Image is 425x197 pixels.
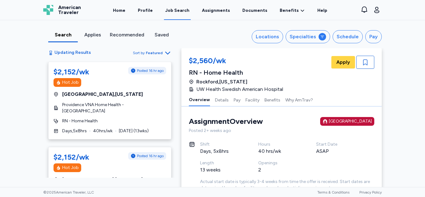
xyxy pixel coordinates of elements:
[333,30,363,43] button: Schedule
[264,93,280,106] button: Benefits
[290,33,316,40] div: Specialties
[137,68,164,73] span: Posted 16 hr ago
[252,30,283,43] button: Locations
[62,118,98,124] span: RN - Home Health
[62,128,87,134] span: Days , 5 x 8 hrs
[133,49,171,57] button: Sort byFeatured
[215,93,229,106] button: Details
[137,153,164,158] span: Posted 16 hr ago
[196,86,283,93] span: UW Health Swedish American Hospital
[189,68,287,77] div: RN - Home Health
[331,56,355,68] button: Apply
[200,166,243,174] div: 13 weeks
[80,31,105,39] div: Applies
[316,141,359,148] div: Start Date
[317,190,349,195] a: Terms & Conditions
[337,33,359,40] div: Schedule
[119,128,149,134] span: [DATE] ( 13 wks)
[62,176,143,183] span: [GEOGRAPHIC_DATA] , [US_STATE]
[286,30,330,43] button: Specialties
[62,91,143,98] span: [GEOGRAPHIC_DATA] , [US_STATE]
[146,50,163,55] span: Featured
[200,148,243,155] div: Days, 5x8hrs
[165,7,189,14] div: Job Search
[196,78,247,86] span: Rockford , [US_STATE]
[54,152,89,162] div: $2,152/wk
[200,160,243,166] div: Length
[110,31,144,39] div: Recommended
[258,141,301,148] div: Hours
[62,79,79,86] div: Hot Job
[336,59,350,66] span: Apply
[62,102,166,114] span: Providence VNA Home Health - [GEOGRAPHIC_DATA]
[234,93,241,106] button: Pay
[280,7,299,14] span: Benefits
[369,33,378,40] div: Pay
[189,116,263,126] div: Assignment Overview
[43,190,94,195] span: © 2025 American Traveler, LLC
[51,31,75,39] div: Search
[189,128,374,134] div: Posted 2+ weeks ago
[133,50,145,55] span: Sort by
[62,165,79,171] div: Hot Job
[280,7,305,14] a: Benefits
[285,93,313,106] button: Why AmTrav?
[189,56,287,67] div: $2,560/wk
[365,30,382,43] button: Pay
[58,5,81,15] span: American Traveler
[329,118,372,124] div: [GEOGRAPHIC_DATA]
[258,166,301,174] div: 2
[258,148,301,155] div: 40 hrs/wk
[189,93,210,106] button: Overview
[258,160,301,166] div: Openings
[256,33,279,40] div: Locations
[200,141,243,148] div: Shift
[54,67,89,77] div: $2,152/wk
[43,5,53,15] img: Logo
[200,179,374,191] div: Actual start date is typically 3-4 weeks from time the offer is received. Start dates are determi...
[359,190,382,195] a: Privacy Policy
[316,148,359,155] div: ASAP
[54,50,91,56] span: Updating Results
[149,31,174,39] div: Saved
[245,93,259,106] button: Facility
[93,128,113,134] span: 40 hrs/wk
[164,1,191,20] a: Job Search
